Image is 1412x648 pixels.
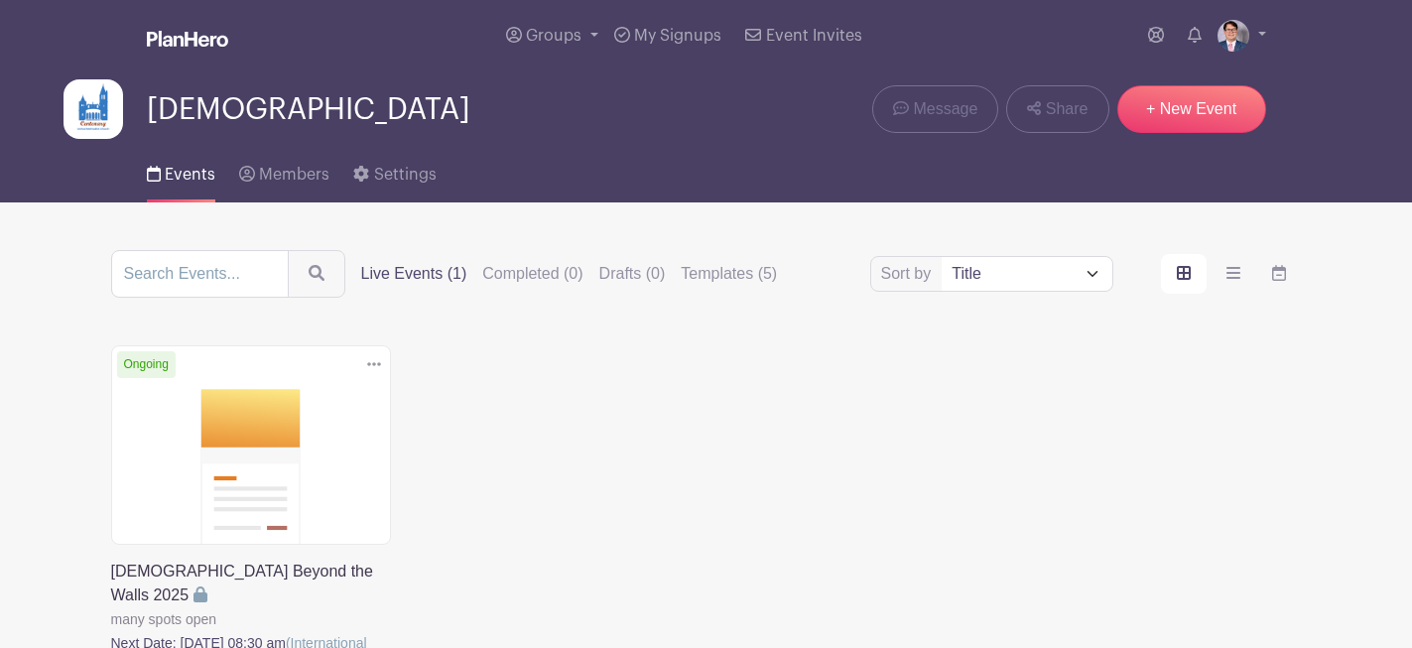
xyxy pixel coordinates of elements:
[1006,85,1108,133] a: Share
[526,28,581,44] span: Groups
[259,167,329,183] span: Members
[64,79,123,139] img: CUMC%20DRAFT%20LOGO.png
[147,139,215,202] a: Events
[634,28,721,44] span: My Signups
[913,97,977,121] span: Message
[881,262,938,286] label: Sort by
[147,31,228,47] img: logo_white-6c42ec7e38ccf1d336a20a19083b03d10ae64f83f12c07503d8b9e83406b4c7d.svg
[872,85,998,133] a: Message
[1046,97,1089,121] span: Share
[681,262,777,286] label: Templates (5)
[361,262,467,286] label: Live Events (1)
[165,167,215,183] span: Events
[1218,20,1249,52] img: T.%20Moore%20Headshot%202024.jpg
[374,167,437,183] span: Settings
[111,250,289,298] input: Search Events...
[239,139,329,202] a: Members
[482,262,582,286] label: Completed (0)
[361,262,778,286] div: filters
[353,139,436,202] a: Settings
[1161,254,1302,294] div: order and view
[1117,85,1266,133] a: + New Event
[599,262,666,286] label: Drafts (0)
[766,28,862,44] span: Event Invites
[147,93,470,126] span: [DEMOGRAPHIC_DATA]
